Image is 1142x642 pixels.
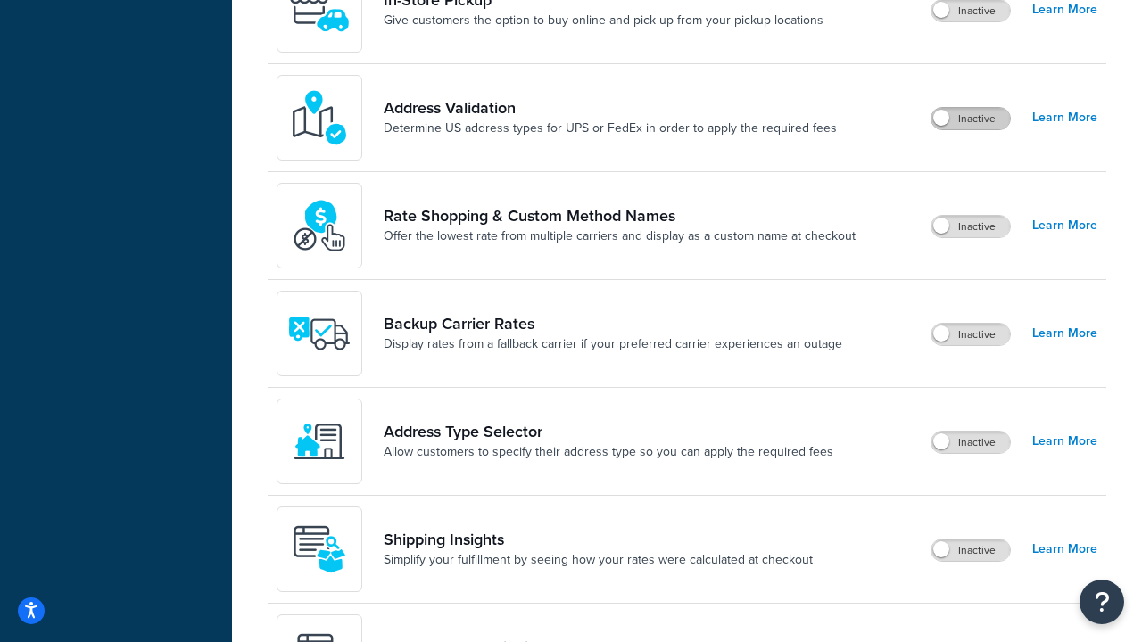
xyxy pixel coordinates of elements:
[384,227,856,245] a: Offer the lowest rate from multiple carriers and display as a custom name at checkout
[288,86,351,149] img: kIG8fy0lQAAAABJRU5ErkJggg==
[288,410,351,473] img: wNXZ4XiVfOSSwAAAABJRU5ErkJggg==
[1080,580,1124,624] button: Open Resource Center
[288,302,351,365] img: icon-duo-feat-backup-carrier-4420b188.png
[931,216,1010,237] label: Inactive
[931,432,1010,453] label: Inactive
[931,108,1010,129] label: Inactive
[384,98,837,118] a: Address Validation
[288,194,351,257] img: icon-duo-feat-rate-shopping-ecdd8bed.png
[1032,105,1097,130] a: Learn More
[384,443,833,461] a: Allow customers to specify their address type so you can apply the required fees
[384,314,842,333] a: Backup Carrier Rates
[384,422,833,441] a: Address Type Selector
[1032,537,1097,562] a: Learn More
[384,119,837,137] a: Determine US address types for UPS or FedEx in order to apply the required fees
[384,206,856,226] a: Rate Shopping & Custom Method Names
[1032,213,1097,238] a: Learn More
[288,518,351,580] img: Acw9rhKYsOEjAAAAAElFTkSuQmCC
[1032,321,1097,346] a: Learn More
[384,335,842,353] a: Display rates from a fallback carrier if your preferred carrier experiences an outage
[931,539,1010,561] label: Inactive
[931,324,1010,345] label: Inactive
[384,12,823,29] a: Give customers the option to buy online and pick up from your pickup locations
[384,530,813,549] a: Shipping Insights
[384,551,813,569] a: Simplify your fulfillment by seeing how your rates were calculated at checkout
[1032,429,1097,454] a: Learn More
